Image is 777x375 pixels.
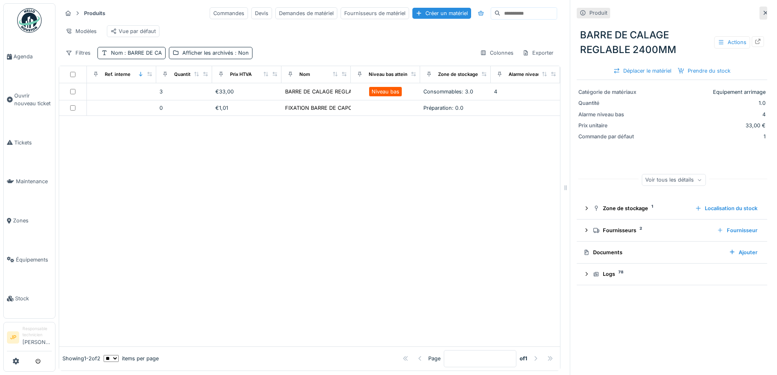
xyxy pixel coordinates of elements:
[341,7,409,19] div: Fournisseurs de matériel
[4,279,55,318] a: Stock
[81,9,108,17] strong: Produits
[233,50,249,56] span: : Non
[643,122,766,129] div: 33,00 €
[215,88,278,95] div: €33,00
[13,53,52,60] span: Agenda
[643,88,766,96] div: Equipement arrimage
[13,217,52,224] span: Zones
[578,133,640,140] div: Commande par défaut
[589,9,607,17] div: Produit
[369,71,413,78] div: Niveau bas atteint ?
[15,295,52,302] span: Stock
[123,50,162,56] span: : BARRE DE CA
[610,65,675,76] div: Déplacer le matériel
[285,88,386,95] div: BARRE DE CALAGE REGLABLE 2400MM
[643,133,766,140] div: 1
[714,225,761,236] div: Fournisseur
[62,355,100,362] div: Showing 1 - 2 of 2
[714,36,750,48] div: Actions
[7,331,19,344] li: JP
[476,47,517,59] div: Colonnes
[580,245,764,260] summary: DocumentsAjouter
[17,8,42,33] img: Badge_color-CXgf-gQk.svg
[4,76,55,123] a: Ouvrir nouveau ticket
[519,47,557,59] div: Exporter
[578,99,640,107] div: Quantité
[4,162,55,201] a: Maintenance
[4,201,55,240] a: Zones
[593,226,711,234] div: Fournisseurs
[423,105,463,111] span: Préparation: 0.0
[4,37,55,76] a: Agenda
[577,24,767,60] div: BARRE DE CALAGE REGLABLE 2400MM
[675,65,734,76] div: Prendre du stock
[285,104,422,112] div: FIXATION BARRE DE CAPOT CAMIONETTE MERCEDES
[726,247,761,258] div: Ajouter
[643,99,766,107] div: 1.0
[299,71,310,78] div: Nom
[159,104,208,112] div: 0
[578,122,640,129] div: Prix unitaire
[4,240,55,280] a: Équipements
[520,355,527,362] strong: of 1
[428,355,441,362] div: Page
[62,25,100,37] div: Modèles
[22,326,52,349] li: [PERSON_NAME]
[111,27,156,35] div: Vue par défaut
[692,203,761,214] div: Localisation du stock
[14,92,52,107] span: Ouvrir nouveau ticket
[62,47,94,59] div: Filtres
[22,326,52,338] div: Responsable technicien
[7,326,52,351] a: JP Responsable technicien[PERSON_NAME]
[438,71,478,78] div: Zone de stockage
[111,49,162,57] div: Nom
[494,88,557,95] div: 4
[275,7,337,19] div: Demandes de matériel
[14,139,52,146] span: Tickets
[643,111,766,118] div: 4
[642,174,706,186] div: Voir tous les détails
[230,71,252,78] div: Prix HTVA
[16,178,52,185] span: Maintenance
[423,89,473,95] span: Consommables: 3.0
[104,355,159,362] div: items per page
[580,201,764,216] summary: Zone de stockage1Localisation du stock
[578,88,640,96] div: Catégorie de matériaux
[174,71,193,78] div: Quantité
[210,7,248,19] div: Commandes
[583,249,722,256] div: Documents
[215,104,278,112] div: €1,01
[580,267,764,282] summary: Logs78
[16,256,52,264] span: Équipements
[105,71,131,78] div: Ref. interne
[251,7,272,19] div: Devis
[580,223,764,238] summary: Fournisseurs2Fournisseur
[372,88,399,95] div: Niveau bas
[182,49,249,57] div: Afficher les archivés
[593,270,757,278] div: Logs
[159,88,208,95] div: 3
[578,111,640,118] div: Alarme niveau bas
[593,204,688,212] div: Zone de stockage
[4,123,55,162] a: Tickets
[412,8,471,19] div: Créer un matériel
[509,71,549,78] div: Alarme niveau bas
